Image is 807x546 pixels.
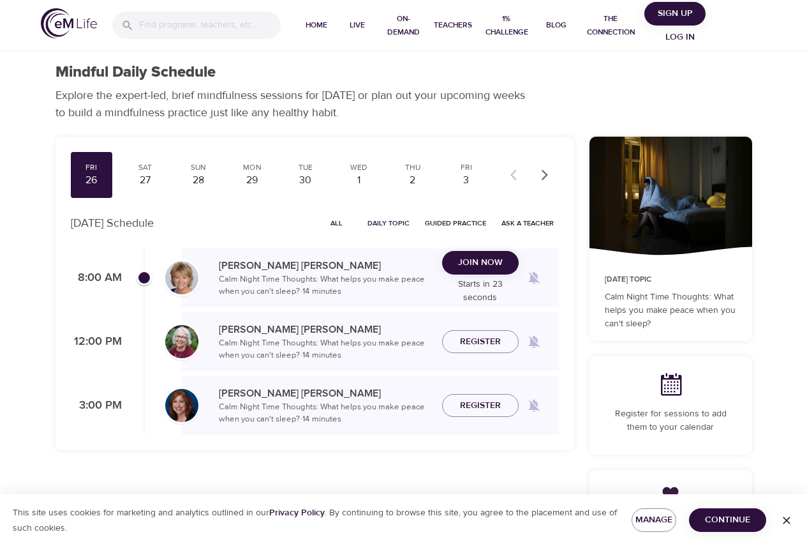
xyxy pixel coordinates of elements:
span: Teachers [434,19,472,32]
p: 12:00 PM [71,333,122,351]
span: Ask a Teacher [501,217,554,229]
div: Sun [182,162,214,173]
div: 2 [397,173,429,188]
div: Sat [129,162,161,173]
p: 8:00 AM [71,269,122,287]
p: Calm Night Time Thoughts: What helps you make peace when you can't sleep? · 14 minutes [219,401,432,426]
p: [DATE] Schedule [71,215,154,232]
span: Log in [655,29,706,45]
span: All [322,217,352,229]
div: Thu [397,162,429,173]
a: Privacy Policy [269,507,325,519]
span: Register [460,398,501,414]
img: Elaine_Smookler-min.jpg [165,389,198,422]
p: Explore the expert-led, brief mindfulness sessions for [DATE] or plan out your upcoming weeks to ... [56,87,534,121]
p: 3:00 PM [71,397,122,414]
button: All [316,213,357,233]
p: Calm Night Time Thoughts: What helps you make peace when you can't sleep? · 14 minutes [219,273,432,298]
div: Fri [450,162,482,173]
p: Calm Night Time Thoughts: What helps you make peace when you can't sleep? · 14 minutes [219,337,432,362]
span: Manage [642,512,666,528]
span: 1% Challenge [482,12,530,39]
p: Calm Night Time Thoughts: What helps you make peace when you can't sleep? [605,291,737,331]
div: Tue [290,162,322,173]
img: Lisa_Wickham-min.jpg [165,261,198,294]
div: Wed [343,162,375,173]
button: Register [442,330,519,354]
span: Remind me when a class goes live every Friday at 12:00 PM [519,326,549,357]
div: 1 [343,173,375,188]
button: Log in [649,26,711,49]
span: Live [342,19,373,32]
span: Daily Topic [367,217,410,229]
span: On-Demand [383,12,424,39]
button: Daily Topic [362,213,415,233]
div: Mon [236,162,268,173]
span: The Connection [582,12,639,39]
div: 29 [236,173,268,188]
img: logo [41,8,97,38]
span: Blog [541,19,572,32]
button: Ask a Teacher [496,213,559,233]
span: Remind me when a class goes live every Friday at 8:00 AM [519,262,549,293]
button: Register [442,394,519,418]
p: Starts in 23 seconds [442,278,519,305]
span: Sign Up [649,6,700,22]
div: 27 [129,173,161,188]
input: Find programs, teachers, etc... [139,11,281,39]
div: 28 [182,173,214,188]
p: [PERSON_NAME] [PERSON_NAME] [219,322,432,337]
button: Join Now [442,251,519,275]
span: Continue [699,512,756,528]
button: Continue [689,508,766,532]
p: [DATE] Topic [605,274,737,285]
img: Bernice_Moore_min.jpg [165,325,198,358]
span: Register [460,334,501,350]
span: Guided Practice [425,217,486,229]
span: Home [301,19,332,32]
button: Sign Up [644,2,706,26]
p: [PERSON_NAME] [PERSON_NAME] [219,386,432,401]
p: [PERSON_NAME] [PERSON_NAME] [219,258,432,273]
div: 3 [450,173,482,188]
button: Guided Practice [420,213,491,233]
div: 26 [76,173,108,188]
div: Fri [76,162,108,173]
p: Register for sessions to add them to your calendar [605,407,737,434]
h1: Mindful Daily Schedule [56,63,216,82]
span: Remind me when a class goes live every Friday at 3:00 PM [519,390,549,421]
div: 30 [290,173,322,188]
button: Manage [632,508,676,532]
span: Join Now [458,255,503,271]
